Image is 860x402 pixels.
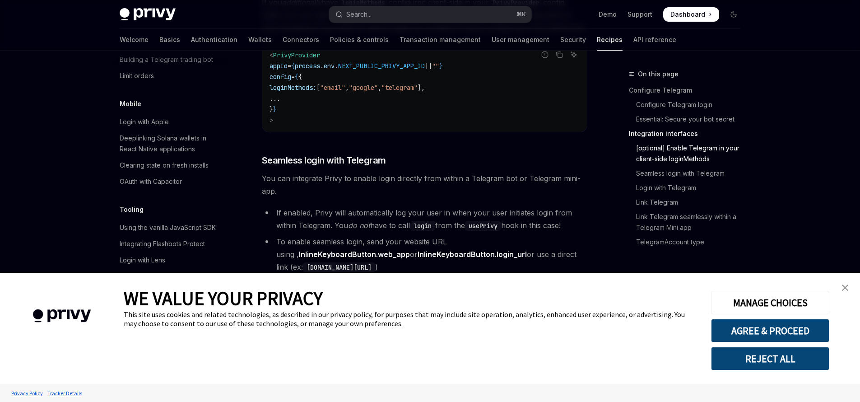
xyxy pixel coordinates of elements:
button: Toggle dark mode [726,7,741,22]
span: { [291,62,295,70]
span: "telegram" [381,84,418,92]
a: Recipes [597,29,623,51]
div: Deeplinking Solana wallets in React Native applications [120,133,223,154]
a: Demo [599,10,617,19]
div: Login with Lens [120,255,165,266]
a: Link Telegram [629,195,748,210]
a: Transaction management [400,29,481,51]
a: Deeplinking Solana wallets in React Native applications [112,130,228,157]
span: } [270,105,273,113]
span: = [288,62,291,70]
span: . [320,62,324,70]
span: , [345,84,349,92]
span: Seamless login with Telegram [262,154,386,167]
li: If enabled, Privy will automatically log your user in when your user initiates login from within ... [262,206,587,232]
span: || [425,62,432,70]
span: PrivyProvider [273,51,320,59]
button: Copy the contents from the code block [553,49,565,61]
span: > [270,116,273,124]
span: config [270,73,291,81]
a: Authentication [191,29,237,51]
a: Seamless login with Telegram [629,166,748,181]
a: OAuth with Capacitor [112,173,228,190]
a: Integrating Flashbots Protect [112,236,228,252]
button: AGREE & PROCEED [711,319,829,342]
a: close banner [836,279,854,297]
a: Login with Lens [112,252,228,268]
img: dark logo [120,8,176,21]
span: ... [270,94,280,103]
span: On this page [638,69,679,79]
code: usePrivy [465,221,501,231]
span: . [335,62,338,70]
li: To enable seamless login, send your website URL using , or or use a direct link (ex: ) [262,235,587,273]
div: OAuth with Capacitor [120,176,182,187]
span: NEXT_PUBLIC_PRIVY_APP_ID [338,62,425,70]
a: TelegramAccount type [629,235,748,249]
button: Report incorrect code [539,49,551,61]
span: You can integrate Privy to enable login directly from within a Telegram bot or Telegram mini-app. [262,172,587,197]
button: Open search [329,6,531,23]
a: InlineKeyboardButton.web_app [299,250,410,259]
div: Integrating with tRPC [120,271,181,282]
span: { [295,73,298,81]
span: "" [432,62,439,70]
span: } [273,105,277,113]
a: Security [560,29,586,51]
a: Welcome [120,29,149,51]
button: MANAGE CHOICES [711,291,829,314]
div: This site uses cookies and related technologies, as described in our privacy policy, for purposes... [124,310,697,328]
span: process [295,62,320,70]
a: Dashboard [663,7,719,22]
span: } [439,62,443,70]
a: Configure Telegram [629,83,748,98]
a: Integrating with tRPC [112,268,228,285]
span: "google" [349,84,378,92]
button: Ask AI [568,49,580,61]
span: Dashboard [670,10,705,19]
div: Clearing state on fresh installs [120,160,209,171]
a: Basics [159,29,180,51]
a: Essential: Secure your bot secret [629,112,748,126]
a: [optional] Enable Telegram in your client-side loginMethods [629,141,748,166]
span: loginMethods: [270,84,316,92]
a: Policies & controls [330,29,389,51]
a: Configure Telegram login [629,98,748,112]
a: Connectors [283,29,319,51]
a: Login with Apple [112,114,228,130]
code: [DOMAIN_NAME][URL] [303,262,375,272]
a: Login with Telegram [629,181,748,195]
a: InlineKeyboardButton.login_url [418,250,527,259]
span: [ [316,84,320,92]
span: , [378,84,381,92]
img: close banner [842,285,848,291]
code: login [410,221,435,231]
a: Clearing state on fresh installs [112,157,228,173]
a: Support [628,10,652,19]
h5: Mobile [120,98,141,109]
a: Link Telegram seamlessly within a Telegram Mini app [629,210,748,235]
em: do not [348,221,370,230]
a: Integration interfaces [629,126,748,141]
span: = [291,73,295,81]
img: company logo [14,296,110,336]
a: Privacy Policy [9,385,45,401]
div: Integrating Flashbots Protect [120,238,205,249]
a: Tracker Details [45,385,84,401]
a: Using the vanilla JavaScript SDK [112,220,228,236]
span: ], [418,84,425,92]
div: Login with Apple [120,117,169,127]
div: Limit orders [120,70,154,81]
span: env [324,62,335,70]
span: appId [270,62,288,70]
div: Using the vanilla JavaScript SDK [120,222,216,233]
h5: Tooling [120,204,144,215]
a: API reference [633,29,676,51]
span: WE VALUE YOUR PRIVACY [124,286,323,310]
span: "email" [320,84,345,92]
span: < [270,51,273,59]
div: Search... [346,9,372,20]
a: Limit orders [112,68,228,84]
a: User management [492,29,549,51]
span: ⌘ K [516,11,526,18]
